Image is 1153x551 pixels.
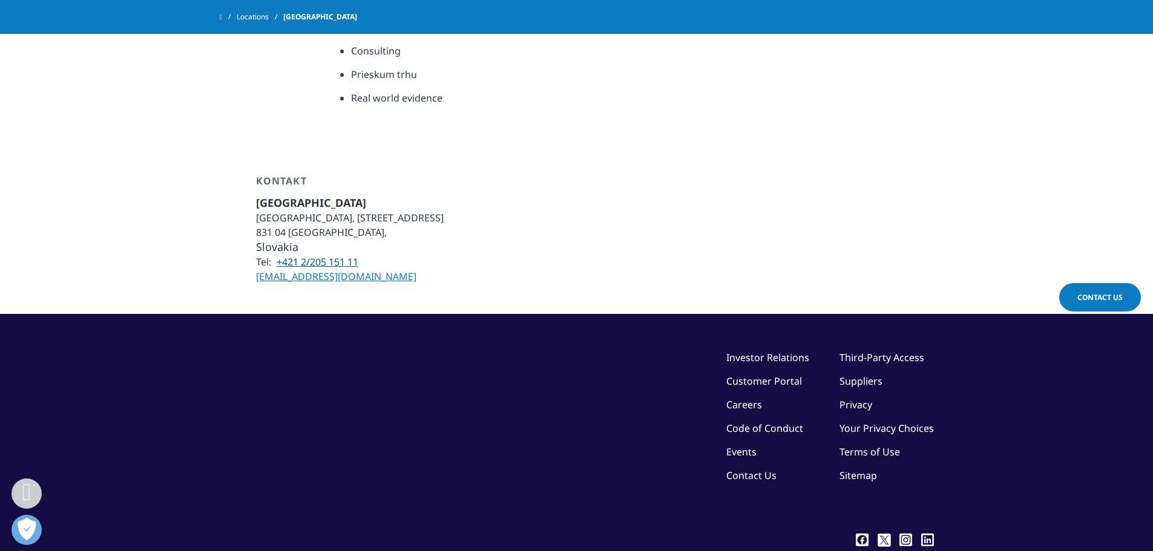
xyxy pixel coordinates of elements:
button: Otvoriť predvoľby [11,515,42,545]
li: Consulting [351,44,813,67]
a: +421 2/205 151 11 [277,255,358,269]
span: [GEOGRAPHIC_DATA] [256,195,366,210]
a: Terms of Use [839,445,900,458]
a: Events [726,445,757,458]
li: Prieskum trhu [351,67,813,91]
a: [EMAIL_ADDRESS][DOMAIN_NAME] [256,270,416,283]
a: Third-Party Access [839,351,924,364]
span: Slovakia [256,240,298,254]
li: Real world evidence [351,91,813,114]
a: Code of Conduct [726,422,803,435]
span: [GEOGRAPHIC_DATA] [283,6,357,28]
span: Tel: [256,255,271,269]
a: Contact Us [726,469,777,482]
a: Customer Portal [726,374,802,388]
a: Your Privacy Choices [839,422,934,435]
li: [GEOGRAPHIC_DATA], [STREET_ADDRESS] [256,210,444,225]
a: Careers [726,398,762,411]
a: Suppliers [839,374,882,388]
a: Investor Relations [726,351,809,364]
a: Privacy [839,398,872,411]
span: Contact Us [1077,292,1123,302]
a: Sitemap [839,469,877,482]
a: Contact Us [1059,283,1141,311]
li: 831 04 [GEOGRAPHIC_DATA], [256,225,444,240]
div: Kontakt [256,175,444,195]
a: Locations [237,6,283,28]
